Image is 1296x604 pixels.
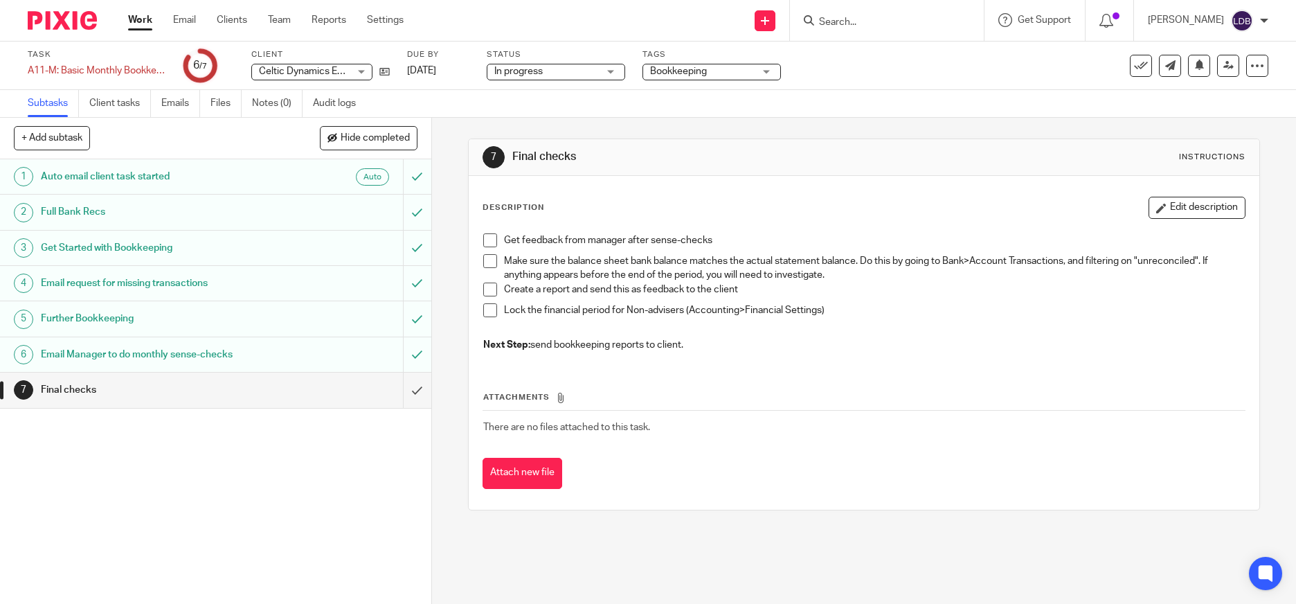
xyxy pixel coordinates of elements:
a: Clients [217,13,247,27]
h1: Final checks [41,380,273,400]
div: 6 [193,57,207,73]
div: 7 [483,146,505,168]
a: Emails [161,90,200,117]
a: Notes (0) [252,90,303,117]
button: Hide completed [320,126,417,150]
div: Instructions [1179,152,1245,163]
button: Edit description [1149,197,1245,219]
h1: Further Bookkeeping [41,308,273,329]
span: Celtic Dynamics Engineering Limited [259,66,418,76]
span: Bookkeeping [650,66,707,76]
label: Due by [407,49,469,60]
p: Lock the financial period for Non-advisers (Accounting>Financial Settings) [504,303,1245,317]
label: Client [251,49,390,60]
button: + Add subtask [14,126,90,150]
p: Create a report and send this as feedback to the client [504,283,1245,296]
p: Description [483,202,544,213]
span: Get Support [1018,15,1071,25]
div: 1 [14,167,33,186]
a: Files [210,90,242,117]
div: 6 [14,345,33,364]
img: svg%3E [1231,10,1253,32]
label: Status [487,49,625,60]
h1: Final checks [512,150,894,164]
h1: Email Manager to do monthly sense-checks [41,344,273,365]
div: Auto [356,168,389,186]
a: Audit logs [313,90,366,117]
a: Work [128,13,152,27]
p: [PERSON_NAME] [1148,13,1224,27]
span: Attachments [483,393,550,401]
span: There are no files attached to this task. [483,423,650,432]
small: /7 [199,62,207,70]
div: 3 [14,238,33,258]
a: Settings [367,13,404,27]
div: 5 [14,310,33,329]
p: send bookkeeping reports to client. [483,338,1245,352]
span: In progress [494,66,543,76]
p: Make sure the balance sheet bank balance matches the actual statement balance. Do this by going t... [504,254,1245,283]
strong: Next Step: [483,340,530,350]
h1: Full Bank Recs [41,202,273,222]
a: Client tasks [89,90,151,117]
div: 2 [14,203,33,222]
img: Pixie [28,11,97,30]
a: Reports [312,13,346,27]
h1: Email request for missing transactions [41,273,273,294]
div: 4 [14,274,33,293]
h1: Auto email client task started [41,166,273,187]
label: Tags [642,49,781,60]
span: Hide completed [341,133,410,144]
span: [DATE] [407,66,436,75]
a: Email [173,13,196,27]
h1: Get Started with Bookkeeping [41,238,273,258]
label: Task [28,49,166,60]
a: Subtasks [28,90,79,117]
p: Get feedback from manager after sense-checks [504,233,1245,247]
div: A11-M: Basic Monthly Bookkeeping [28,64,166,78]
a: Team [268,13,291,27]
input: Search [818,17,942,29]
div: 7 [14,380,33,400]
button: Attach new file [483,458,562,489]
